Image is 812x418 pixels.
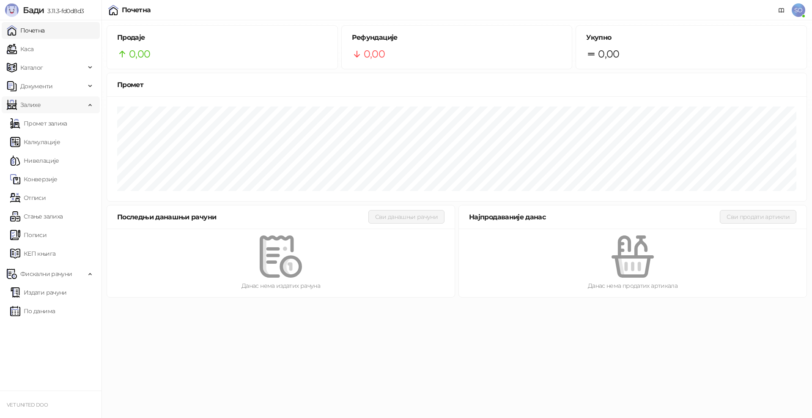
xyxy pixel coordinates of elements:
span: Бади [23,5,44,15]
h5: Продаје [117,33,327,43]
a: Конверзије [10,171,58,188]
a: Стање залиха [10,208,63,225]
img: Logo [5,3,19,17]
a: Почетна [7,22,45,39]
div: Почетна [122,7,151,14]
a: По данима [10,303,55,320]
div: Данас нема издатих рачуна [121,281,441,290]
a: КЕП књига [10,245,55,262]
div: Најпродаваније данас [469,212,720,222]
span: Залихе [20,96,41,113]
a: Документација [775,3,788,17]
button: Сви данашњи рачуни [368,210,444,224]
span: Каталог [20,59,43,76]
a: Промет залиха [10,115,67,132]
div: Данас нема продатих артикала [472,281,793,290]
a: Каса [7,41,33,57]
a: Издати рачуни [10,284,67,301]
span: 0,00 [129,46,150,62]
span: 0,00 [598,46,619,62]
small: VET UNITED DOO [7,402,48,408]
a: Отписи [10,189,46,206]
span: 3.11.3-fd0d8d3 [44,7,84,15]
h5: Укупно [586,33,796,43]
a: Нивелације [10,152,59,169]
span: SO [792,3,805,17]
div: Последњи данашњи рачуни [117,212,368,222]
a: Пописи [10,227,47,243]
div: Промет [117,79,796,90]
button: Сви продати артикли [720,210,796,224]
a: Калкулације [10,134,60,150]
span: 0,00 [364,46,385,62]
span: Фискални рачуни [20,265,72,282]
h5: Рефундације [352,33,562,43]
span: Документи [20,78,52,95]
